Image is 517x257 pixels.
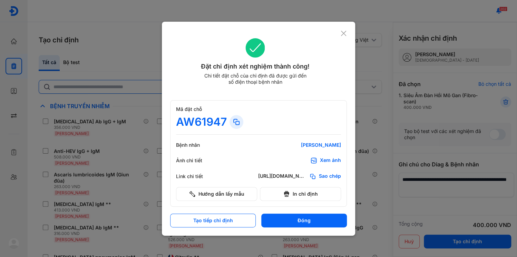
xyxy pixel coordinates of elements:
[320,157,341,164] div: Xem ảnh
[176,142,217,148] div: Bệnh nhân
[201,73,309,85] div: Chi tiết đặt chỗ của chỉ định đã được gửi đến số điện thoại bệnh nhân
[258,173,306,180] div: [URL][DOMAIN_NAME]
[319,173,341,180] span: Sao chép
[170,62,340,71] div: Đặt chỉ định xét nghiệm thành công!
[258,142,341,148] div: [PERSON_NAME]
[176,157,217,164] div: Ảnh chi tiết
[260,187,341,201] button: In chỉ định
[176,173,217,179] div: Link chi tiết
[261,214,347,227] button: Đóng
[176,115,227,129] div: AW61947
[176,106,341,112] div: Mã đặt chỗ
[176,187,257,201] button: Hướng dẫn lấy mẫu
[170,214,256,227] button: Tạo tiếp chỉ định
